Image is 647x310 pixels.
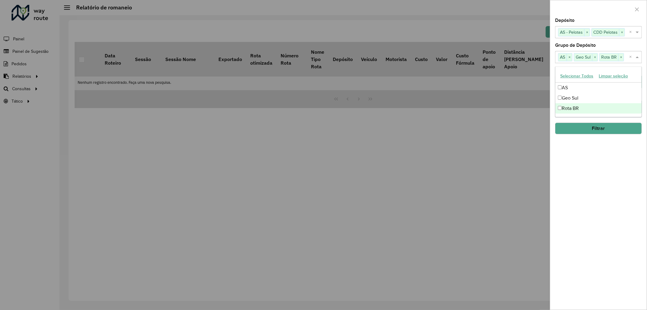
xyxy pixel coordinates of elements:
[558,71,596,81] button: Selecionar Todos
[592,29,619,36] span: CDD Pelotas
[596,71,631,81] button: Limpar seleção
[555,103,642,114] div: Rota BR
[567,54,572,61] span: ×
[555,66,642,117] ng-dropdown-panel: Options list
[619,29,625,36] span: ×
[584,29,590,36] span: ×
[555,83,642,93] div: AS
[558,53,567,61] span: AS
[629,53,634,61] span: Clear all
[574,53,592,61] span: Geo Sul
[555,93,642,103] div: Geo Sul
[555,123,642,134] button: Filtrar
[558,29,584,36] span: AS - Pelotas
[618,54,624,61] span: ×
[600,53,618,61] span: Rota BR
[629,29,634,36] span: Clear all
[592,54,598,61] span: ×
[555,17,575,24] label: Depósito
[555,42,596,49] label: Grupo de Depósito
